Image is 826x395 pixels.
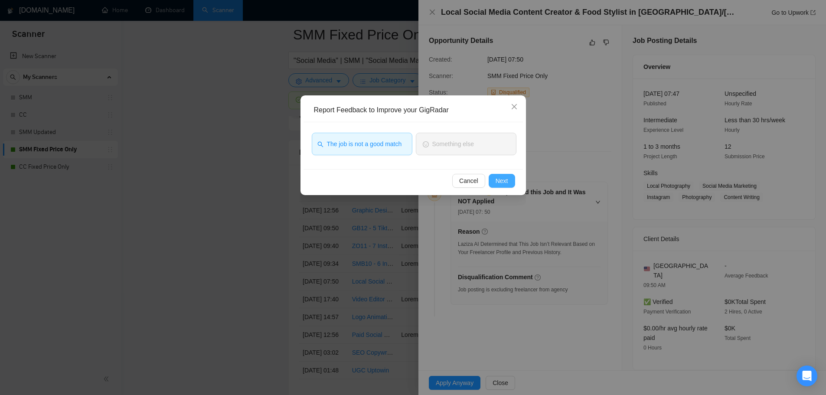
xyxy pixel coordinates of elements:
[416,133,516,155] button: smileSomething else
[489,174,515,188] button: Next
[452,174,485,188] button: Cancel
[317,140,323,147] span: search
[312,133,412,155] button: searchThe job is not a good match
[327,139,402,149] span: The job is not a good match
[314,105,519,115] div: Report Feedback to Improve your GigRadar
[503,95,526,119] button: Close
[511,103,518,110] span: close
[459,176,478,186] span: Cancel
[496,176,508,186] span: Next
[797,366,817,386] div: Open Intercom Messenger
